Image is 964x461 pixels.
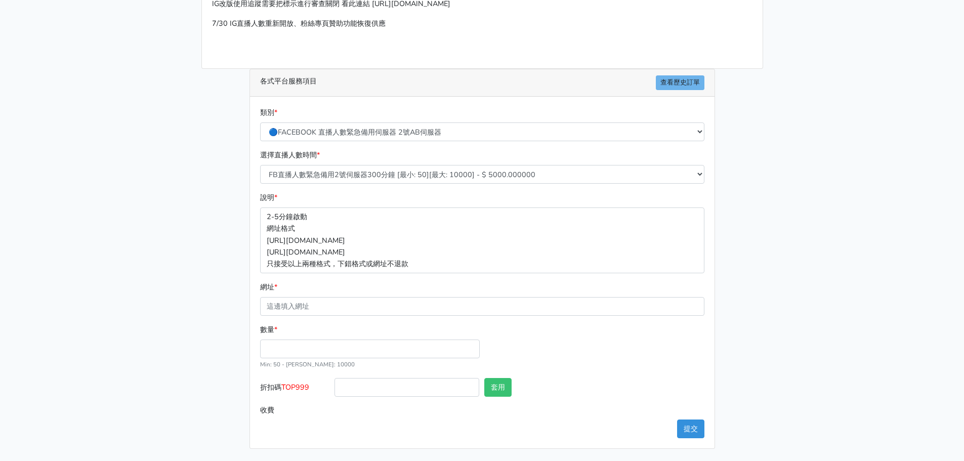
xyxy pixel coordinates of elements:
[260,360,355,368] small: Min: 50 - [PERSON_NAME]: 10000
[677,420,704,438] button: 提交
[260,324,277,336] label: 數量
[484,378,512,397] button: 套用
[260,107,277,118] label: 類別
[258,378,332,401] label: 折扣碼
[258,401,332,420] label: 收費
[260,281,277,293] label: 網址
[656,75,704,90] a: 查看歷史訂單
[260,192,277,203] label: 說明
[260,149,320,161] label: 選擇直播人數時間
[260,207,704,273] p: 2-5分鐘啟動 網址格式 [URL][DOMAIN_NAME] [URL][DOMAIN_NAME] 只接受以上兩種格式，下錯格式或網址不退款
[260,297,704,316] input: 這邊填入網址
[281,382,309,392] span: TOP999
[250,69,715,97] div: 各式平台服務項目
[212,18,752,29] p: 7/30 IG直播人數重新開放、粉絲專頁贊助功能恢復供應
